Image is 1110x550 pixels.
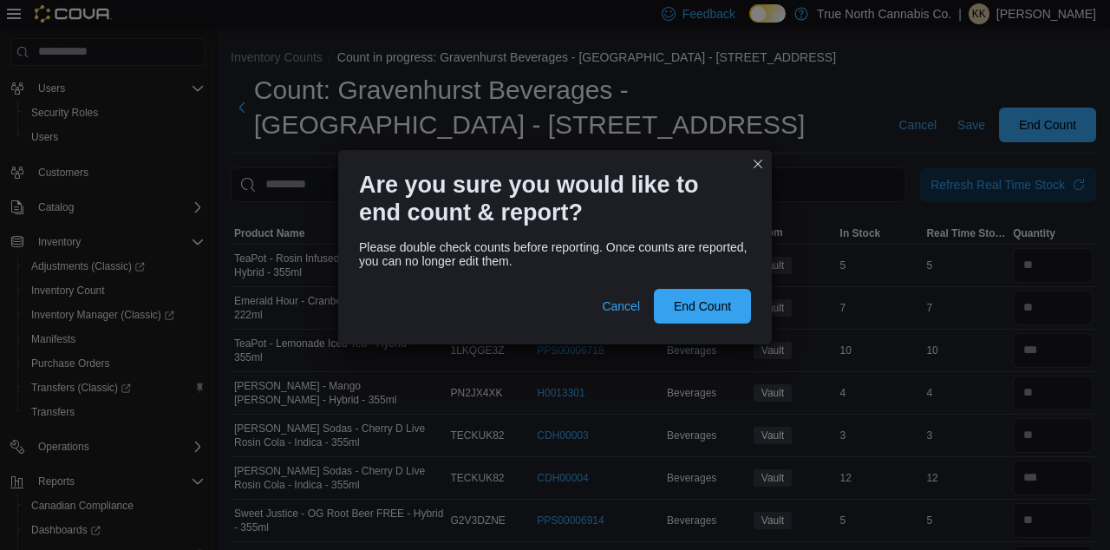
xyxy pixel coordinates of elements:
[602,298,640,315] span: Cancel
[595,289,647,324] button: Cancel
[654,289,751,324] button: End Count
[748,154,768,174] button: Closes this modal window
[359,171,737,226] h1: Are you sure you would like to end count & report?
[674,298,731,315] span: End Count
[359,240,751,268] div: Please double check counts before reporting. Once counts are reported, you can no longer edit them.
